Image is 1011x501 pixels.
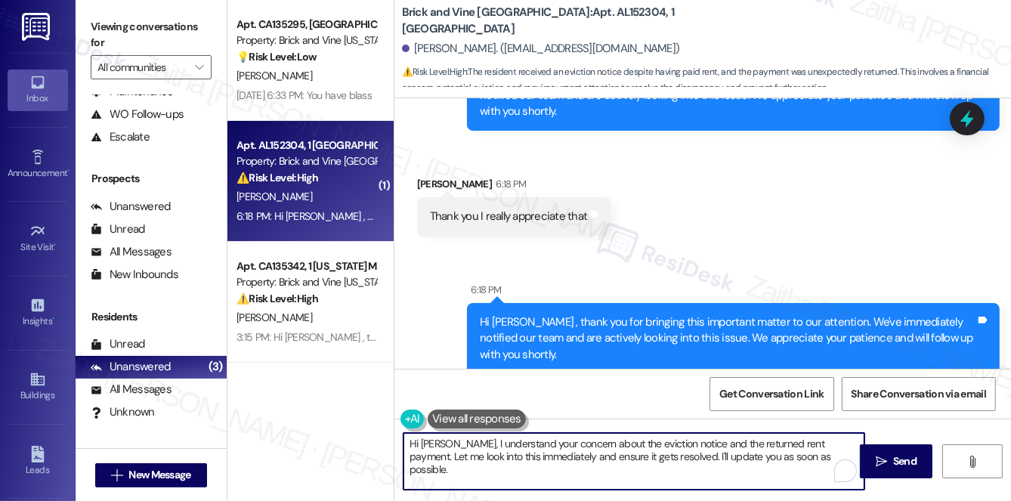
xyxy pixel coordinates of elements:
[91,199,171,215] div: Unanswered
[76,171,227,187] div: Prospects
[237,50,317,63] strong: 💡 Risk Level: Low
[195,61,203,73] i: 
[237,190,312,203] span: [PERSON_NAME]
[91,129,150,145] div: Escalate
[237,32,376,48] div: Property: Brick and Vine [US_STATE]
[91,221,145,237] div: Unread
[76,447,227,462] div: Past + Future Residents
[860,444,933,478] button: Send
[402,41,680,57] div: [PERSON_NAME]. ([EMAIL_ADDRESS][DOMAIN_NAME])
[91,404,155,420] div: Unknown
[205,355,227,379] div: (3)
[402,66,467,78] strong: ⚠️ Risk Level: High
[91,267,178,283] div: New Inbounds
[876,456,887,468] i: 
[91,107,184,122] div: WO Follow-ups
[97,55,187,79] input: All communities
[403,433,864,490] textarea: To enrich screen reader interactions, please activate Accessibility in Grammarly extension settings
[237,258,376,274] div: Apt. CA135342, 1 [US_STATE] Market
[91,336,145,352] div: Unread
[417,176,612,197] div: [PERSON_NAME]
[8,292,68,333] a: Insights •
[430,209,588,224] div: Thank you I really appreciate that
[237,17,376,32] div: Apt. CA135295, [GEOGRAPHIC_DATA][US_STATE]
[8,218,68,259] a: Site Visit •
[842,377,996,411] button: Share Conversation via email
[237,88,372,102] div: [DATE] 6:33 PM: You have blass
[91,244,172,260] div: All Messages
[237,171,318,184] strong: ⚠️ Risk Level: High
[966,456,978,468] i: 
[402,5,704,37] b: Brick and Vine [GEOGRAPHIC_DATA]: Apt. AL152304, 1 [GEOGRAPHIC_DATA]
[237,69,312,82] span: [PERSON_NAME]
[8,441,68,482] a: Leads
[52,314,54,324] span: •
[237,153,376,169] div: Property: Brick and Vine [GEOGRAPHIC_DATA]
[492,176,526,192] div: 6:18 PM
[8,366,68,407] a: Buildings
[128,467,190,483] span: New Message
[719,386,824,402] span: Get Conversation Link
[22,13,53,41] img: ResiDesk Logo
[237,292,318,305] strong: ⚠️ Risk Level: High
[852,386,986,402] span: Share Conversation via email
[237,311,312,324] span: [PERSON_NAME]
[237,138,376,153] div: Apt. AL152304, 1 [GEOGRAPHIC_DATA]
[54,240,57,250] span: •
[91,15,212,55] label: Viewing conversations for
[480,314,975,363] div: Hi [PERSON_NAME] , thank you for bringing this important matter to our attention. We've immediate...
[67,165,70,176] span: •
[467,282,501,298] div: 6:18 PM
[893,453,917,469] span: Send
[91,359,171,375] div: Unanswered
[111,469,122,481] i: 
[237,274,376,290] div: Property: Brick and Vine [US_STATE]
[710,377,833,411] button: Get Conversation Link
[8,70,68,110] a: Inbox
[91,382,172,397] div: All Messages
[402,64,1011,97] span: : The resident received an eviction notice despite having paid rent, and the payment was unexpect...
[95,463,207,487] button: New Message
[76,309,227,325] div: Residents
